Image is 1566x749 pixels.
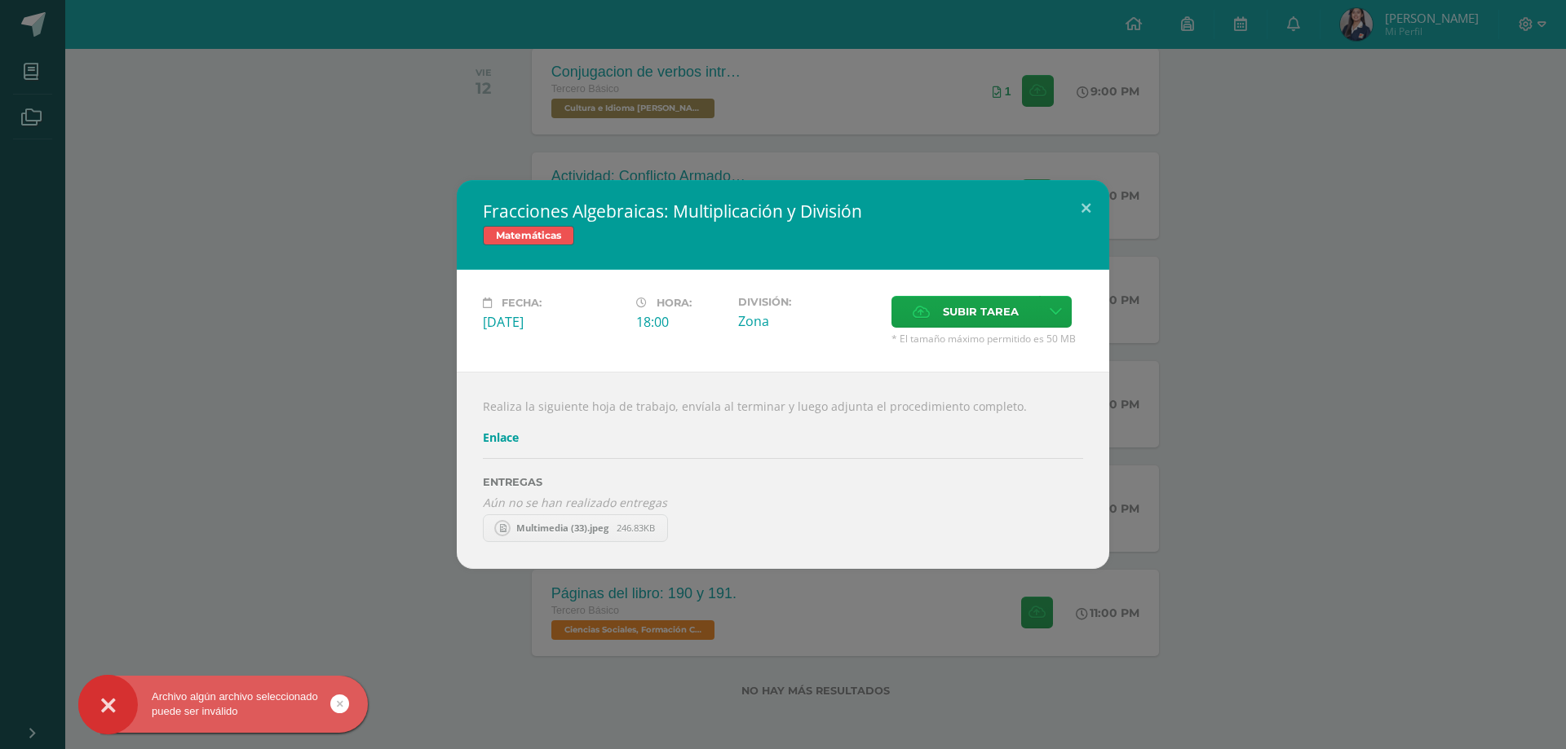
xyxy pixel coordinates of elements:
[483,495,1083,510] i: Aún no se han realizado entregas
[483,200,1083,222] h2: Fracciones Algebraicas: Multiplicación y División
[483,226,574,245] span: Matemáticas
[508,522,617,534] span: Multimedia (33).jpeg
[483,313,623,331] div: [DATE]
[483,476,1083,488] label: ENTREGAS
[657,297,692,309] span: Hora:
[457,372,1109,568] div: Realiza la siguiente hoja de trabajo, envíala al terminar y luego adjunta el procedimiento completo.
[78,690,368,719] div: Archivo algún archivo seleccionado puede ser inválido
[738,296,878,308] label: División:
[483,514,668,542] a: Multimedia (33).jpeg
[502,297,542,309] span: Fecha:
[636,313,725,331] div: 18:00
[738,312,878,330] div: Zona
[891,332,1083,346] span: * El tamaño máximo permitido es 50 MB
[1063,180,1109,236] button: Close (Esc)
[943,297,1019,327] span: Subir tarea
[483,430,519,445] a: Enlace
[617,522,655,534] span: 246.83KB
